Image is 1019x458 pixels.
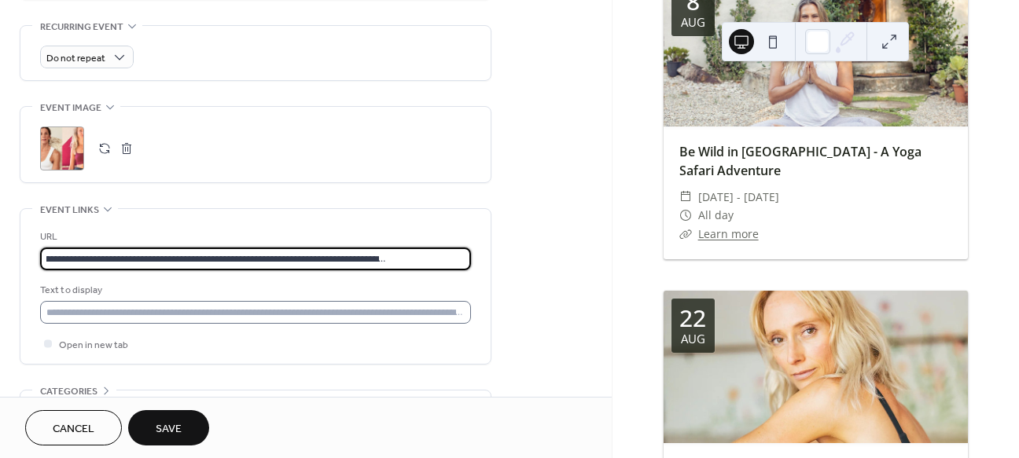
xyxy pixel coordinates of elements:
div: Text to display [40,282,468,299]
div: Aug [681,333,705,345]
span: Save [156,421,182,438]
div: ; [40,126,84,170]
button: Cancel [25,410,122,445]
a: Learn more [698,226,759,241]
div: ••• [20,390,491,423]
span: Do not repeat [46,49,105,68]
span: Recurring event [40,19,123,35]
span: Cancel [53,421,94,438]
span: Event links [40,202,99,218]
div: URL [40,229,468,245]
span: Event image [40,100,101,116]
span: [DATE] - [DATE] [698,188,779,207]
div: ​ [679,188,692,207]
div: ​ [679,206,692,225]
span: Categories [40,383,97,400]
button: Save [128,410,209,445]
div: Aug [681,16,705,28]
span: All day [698,206,734,225]
a: Be Wild in [GEOGRAPHIC_DATA] - A Yoga Safari Adventure [679,143,922,179]
div: ​ [679,225,692,244]
span: Open in new tab [59,337,128,354]
div: 22 [679,306,706,330]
